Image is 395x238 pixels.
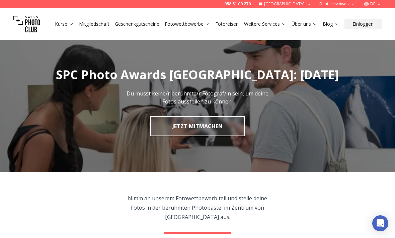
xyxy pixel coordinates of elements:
[121,194,274,222] p: Nimm an unserem Fotowettbewerb teil und stelle deine Fotos in der berühmten Photobastei im Zentru...
[215,21,239,27] a: Fotoreisen
[213,19,241,29] button: Fotoreisen
[55,21,74,27] a: Kurse
[52,19,76,29] button: Kurse
[13,11,40,37] img: Swiss photo club
[115,21,159,27] a: Geschenkgutscheine
[150,116,245,136] a: JETZT MITMACHEN
[241,19,289,29] button: Weitere Services
[123,89,272,105] p: Du musst keine/r berühmte/r Fotograf/in sein, um deine Fotos ausstellen zu können.
[292,21,317,27] a: Über uns
[165,21,210,27] a: Fotowettbewerbe
[79,21,109,27] a: Mitgliedschaft
[244,21,286,27] a: Weitere Services
[323,21,339,27] a: Blog
[112,19,162,29] button: Geschenkgutscheine
[224,1,251,7] a: 058 51 00 270
[372,215,388,231] div: Open Intercom Messenger
[76,19,112,29] button: Mitgliedschaft
[320,19,342,29] button: Blog
[162,19,213,29] button: Fotowettbewerbe
[289,19,320,29] button: Über uns
[344,19,382,29] button: Einloggen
